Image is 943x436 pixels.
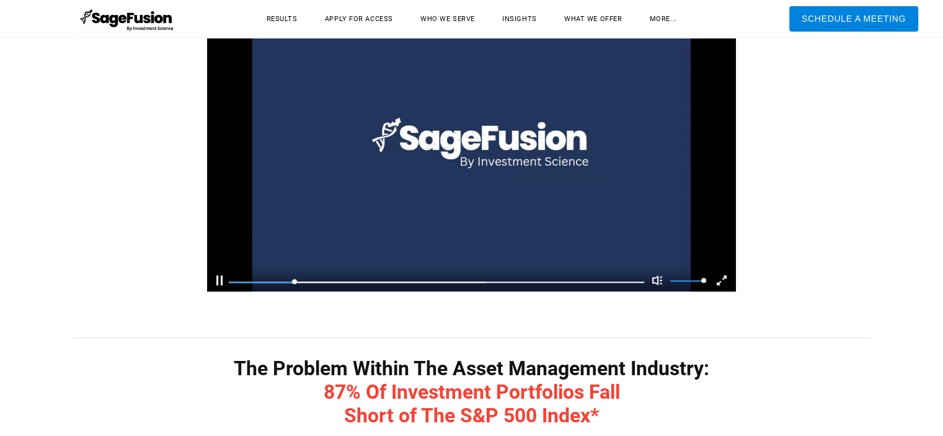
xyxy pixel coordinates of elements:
[312,9,405,29] a: Apply for Access
[637,9,689,29] a: more...
[229,280,644,284] div: video progress bar
[254,9,310,29] a: Results
[789,6,918,32] a: Schedule A Meeting
[324,380,620,427] span: 87% Of Investment Portfolios Fall Short of The S&P 500 Index*
[77,3,177,34] img: SageFusion | Intelligent Investment Management
[670,279,701,280] div: volume level
[73,357,870,427] h1: The Problem Within The Asset Management Industry:
[408,9,487,29] a: Who We Serve
[552,9,634,29] a: What We Offer
[490,9,549,29] a: Insights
